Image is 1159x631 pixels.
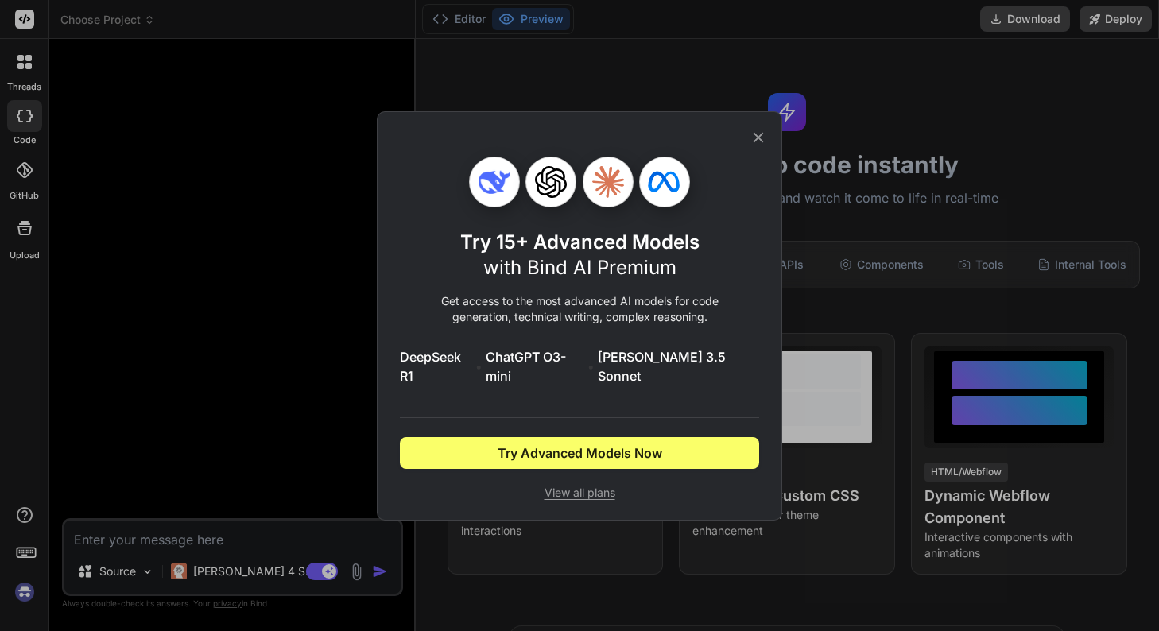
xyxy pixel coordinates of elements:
[483,256,676,279] span: with Bind AI Premium
[587,357,595,376] span: •
[475,357,483,376] span: •
[460,230,700,281] h1: Try 15+ Advanced Models
[486,347,584,385] span: ChatGPT O3-mini
[400,437,759,469] button: Try Advanced Models Now
[479,166,510,198] img: Deepseek
[400,293,759,325] p: Get access to the most advanced AI models for code generation, technical writing, complex reasoning.
[400,485,759,501] span: View all plans
[400,347,472,385] span: DeepSeek R1
[598,347,759,385] span: [PERSON_NAME] 3.5 Sonnet
[498,443,662,463] span: Try Advanced Models Now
